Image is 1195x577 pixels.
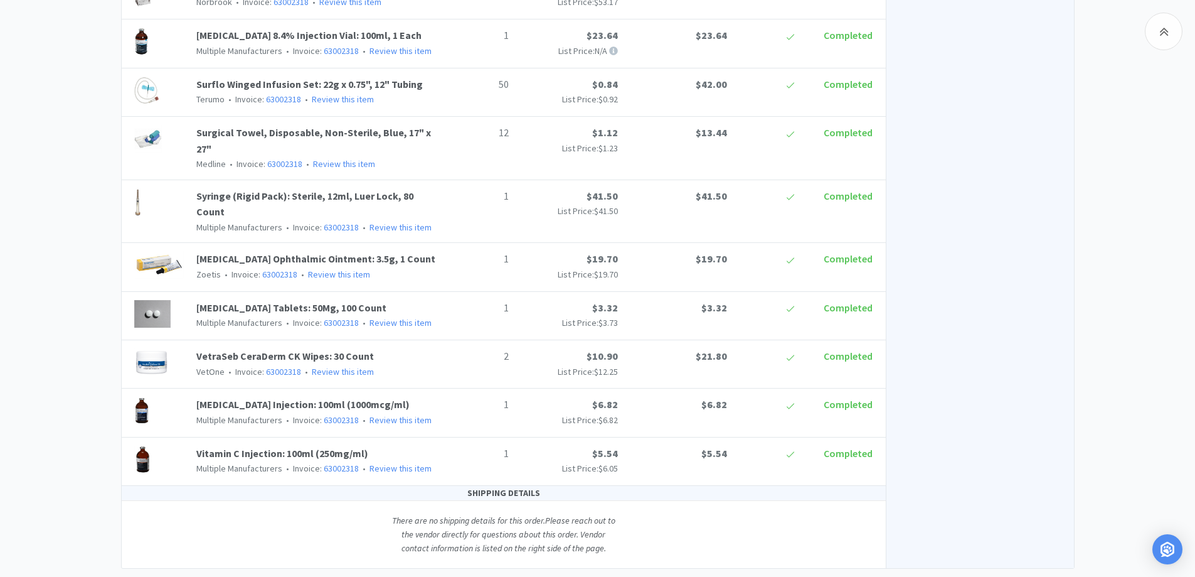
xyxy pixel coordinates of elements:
[282,222,359,233] span: Invoice:
[324,222,359,233] a: 63002318
[519,316,618,330] p: List Price:
[196,301,386,314] a: [MEDICAL_DATA] Tablets: 50Mg, 100 Count
[446,348,509,365] p: 2
[225,366,301,377] span: Invoice:
[594,269,618,280] span: $19.70
[282,45,359,57] span: Invoice:
[284,463,291,474] span: •
[361,463,368,474] span: •
[196,463,282,474] span: Multiple Manufacturers
[701,301,727,314] span: $3.32
[824,447,873,460] span: Completed
[303,366,310,377] span: •
[598,94,618,105] span: $0.92
[284,45,291,57] span: •
[598,317,618,328] span: $3.73
[308,269,370,280] a: Review this item
[134,28,149,55] img: 7aa00972ee66481b902fa5e7b8496cfb_6840.png
[696,190,727,202] span: $41.50
[313,158,375,170] a: Review this item
[196,350,374,362] a: VetraSeb CeraDerm CK Wipes: 30 Count
[196,222,282,233] span: Multiple Manufacturers
[196,29,422,41] a: [MEDICAL_DATA] 8.4% Injection Vial: 100ml, 1 Each
[1152,534,1182,564] div: Open Intercom Messenger
[134,188,141,216] img: 2258bf2489b04d53a8dc1092e5e8af8f_7143.png
[594,366,618,377] span: $12.25
[824,190,873,202] span: Completed
[134,446,151,473] img: 50777c375c9e4a33837560a3b017c3e6_7062.png
[284,414,291,426] span: •
[196,252,435,265] a: [MEDICAL_DATA] Ophthalmic Ointment: 3.5g, 1 Count
[696,29,727,41] span: $23.64
[196,366,225,377] span: VetOne
[446,125,509,141] p: 12
[284,317,291,328] span: •
[446,397,509,413] p: 1
[598,143,618,154] span: $1.23
[446,188,509,205] p: 1
[519,204,618,218] p: List Price:
[824,252,873,265] span: Completed
[196,447,368,460] a: Vitamin C Injection: 100ml (250mg/ml)
[587,190,618,202] span: $41.50
[446,77,509,93] p: 50
[519,365,618,379] p: List Price:
[324,414,359,426] a: 63002318
[266,366,301,377] a: 63002318
[592,301,618,314] span: $3.32
[324,45,359,57] a: 63002318
[824,301,873,314] span: Completed
[361,45,368,57] span: •
[446,446,509,462] p: 1
[587,252,618,265] span: $19.70
[824,126,873,139] span: Completed
[324,317,359,328] a: 63002318
[519,44,618,58] p: List Price: N/A
[369,317,432,328] a: Review this item
[598,463,618,474] span: $6.05
[587,29,618,41] span: $23.64
[266,94,301,105] a: 63002318
[592,447,618,460] span: $5.54
[519,92,618,106] p: List Price:
[196,94,225,105] span: Terumo
[134,397,149,424] img: a2010fae863c4c4aa1aa860ed8dc52f5_7058.png
[134,348,169,376] img: 237ab5bba18a4d18bca75439e234d341_410513.png
[519,267,618,281] p: List Price:
[134,125,162,153] img: 166b244b8f8a45d19faa7f67f3590c86_16584.png
[369,45,432,57] a: Review this item
[519,141,618,155] p: List Price:
[226,158,302,170] span: Invoice:
[282,463,359,474] span: Invoice:
[122,486,886,500] div: SHIPPING DETAILS
[361,414,368,426] span: •
[592,398,618,411] span: $6.82
[196,158,226,170] span: Medline
[312,94,374,105] a: Review this item
[223,269,230,280] span: •
[196,269,221,280] span: Zoetis
[196,45,282,57] span: Multiple Manufacturers
[446,28,509,44] p: 1
[587,350,618,362] span: $10.90
[446,251,509,267] p: 1
[196,414,282,426] span: Multiple Manufacturers
[696,350,727,362] span: $21.80
[228,158,235,170] span: •
[196,78,423,90] a: Surflo Winged Infusion Set: 22g x 0.75", 12" Tubing
[267,158,302,170] a: 63002318
[196,126,431,155] a: Surgical Towel, Disposable, Non-Sterile, Blue, 17" x 27"
[304,158,311,170] span: •
[134,300,171,328] img: c44b8aa76f8a4093b38e87687116aebc_439766.png
[225,94,301,105] span: Invoice:
[824,78,873,90] span: Completed
[824,350,873,362] span: Completed
[369,222,432,233] a: Review this item
[519,461,618,475] p: List Price:
[824,398,873,411] span: Completed
[361,317,368,328] span: •
[696,252,727,265] span: $19.70
[312,366,374,377] a: Review this item
[592,126,618,139] span: $1.12
[696,78,727,90] span: $42.00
